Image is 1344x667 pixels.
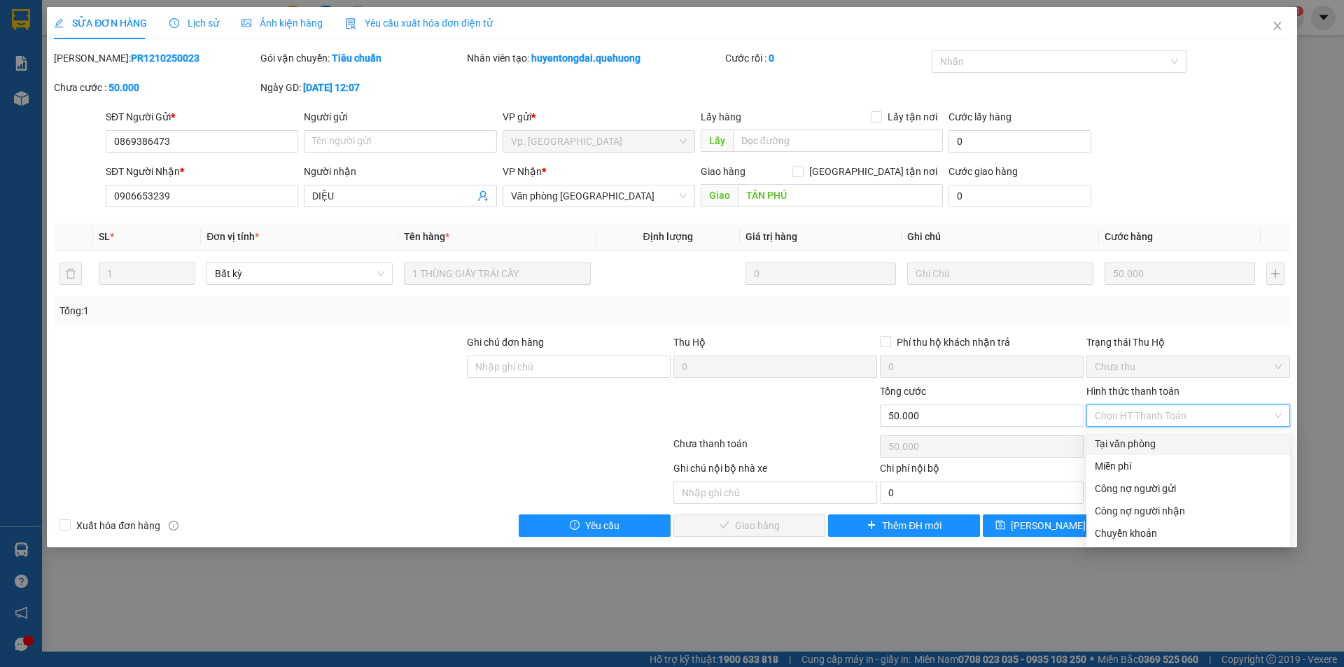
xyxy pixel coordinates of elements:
[1095,356,1282,377] span: Chưa thu
[738,184,943,206] input: Dọc đường
[54,18,64,28] span: edit
[1095,436,1282,451] div: Tại văn phòng
[345,18,356,29] img: icon
[332,52,381,64] b: Tiêu chuẩn
[169,521,178,531] span: info-circle
[503,109,695,125] div: VP gửi
[585,518,619,533] span: Yêu cầu
[467,50,722,66] div: Nhân viên tạo:
[71,518,166,533] span: Xuất hóa đơn hàng
[672,436,878,461] div: Chưa thanh toán
[467,337,544,348] label: Ghi chú đơn hàng
[206,231,259,242] span: Đơn vị tính
[503,166,542,177] span: VP Nhận
[745,262,896,285] input: 0
[477,190,489,202] span: user-add
[882,518,941,533] span: Thêm ĐH mới
[90,20,134,134] b: Biên nhận gởi hàng hóa
[304,164,496,179] div: Người nhận
[131,52,199,64] b: PR1210250023
[1105,231,1153,242] span: Cước hàng
[241,18,251,28] span: picture
[303,82,360,93] b: [DATE] 12:07
[241,17,323,29] span: Ảnh kiện hàng
[1095,481,1282,496] div: Công nợ người gửi
[1086,477,1290,500] div: Cước gửi hàng sẽ được ghi vào công nợ của người gửi
[531,52,640,64] b: huyentongdai.quehuong
[828,514,980,537] button: plusThêm ĐH mới
[804,164,943,179] span: [GEOGRAPHIC_DATA] tận nơi
[907,262,1093,285] input: Ghi Chú
[467,356,671,378] input: Ghi chú đơn hàng
[948,166,1018,177] label: Cước giao hàng
[570,520,580,531] span: exclamation-circle
[169,17,219,29] span: Lịch sử
[948,130,1091,153] input: Cước lấy hàng
[404,231,449,242] span: Tên hàng
[701,111,741,122] span: Lấy hàng
[948,185,1091,207] input: Cước giao hàng
[99,231,110,242] span: SL
[1086,335,1290,350] div: Trạng thái Thu Hộ
[169,18,179,28] span: clock-circle
[1086,386,1179,397] label: Hình thức thanh toán
[54,17,147,29] span: SỬA ĐƠN HÀNG
[880,461,1084,482] div: Chi phí nội bộ
[673,514,825,537] button: checkGiao hàng
[902,223,1099,251] th: Ghi chú
[673,482,877,504] input: Nhập ghi chú
[769,52,774,64] b: 0
[54,80,258,95] div: Chưa cước :
[880,386,926,397] span: Tổng cước
[983,514,1135,537] button: save[PERSON_NAME] thay đổi
[995,520,1005,531] span: save
[673,337,706,348] span: Thu Hộ
[511,185,687,206] span: Văn phòng Tân Phú
[701,184,738,206] span: Giao
[59,303,519,318] div: Tổng: 1
[519,514,671,537] button: exclamation-circleYêu cầu
[345,17,493,29] span: Yêu cầu xuất hóa đơn điện tử
[1095,526,1282,541] div: Chuyển khoản
[260,80,464,95] div: Ngày GD:
[106,164,298,179] div: SĐT Người Nhận
[733,129,943,152] input: Dọc đường
[215,263,384,284] span: Bất kỳ
[54,50,258,66] div: [PERSON_NAME]:
[891,335,1016,350] span: Phí thu hộ khách nhận trả
[1095,405,1282,426] span: Chọn HT Thanh Toán
[882,109,943,125] span: Lấy tận nơi
[17,90,77,156] b: An Anh Limousine
[867,520,876,531] span: plus
[725,50,929,66] div: Cước rồi :
[1272,20,1283,31] span: close
[108,82,139,93] b: 50.000
[404,262,590,285] input: VD: Bàn, Ghế
[745,231,797,242] span: Giá trị hàng
[511,131,687,152] span: Vp. Phan Rang
[260,50,464,66] div: Gói vận chuyển:
[59,262,82,285] button: delete
[1095,503,1282,519] div: Công nợ người nhận
[106,109,298,125] div: SĐT Người Gửi
[1258,7,1297,46] button: Close
[1105,262,1255,285] input: 0
[948,111,1011,122] label: Cước lấy hàng
[304,109,496,125] div: Người gửi
[673,461,877,482] div: Ghi chú nội bộ nhà xe
[1266,262,1284,285] button: plus
[1086,500,1290,522] div: Cước gửi hàng sẽ được ghi vào công nợ của người nhận
[701,166,745,177] span: Giao hàng
[1011,518,1123,533] span: [PERSON_NAME] thay đổi
[701,129,733,152] span: Lấy
[1095,458,1282,474] div: Miễn phí
[643,231,693,242] span: Định lượng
